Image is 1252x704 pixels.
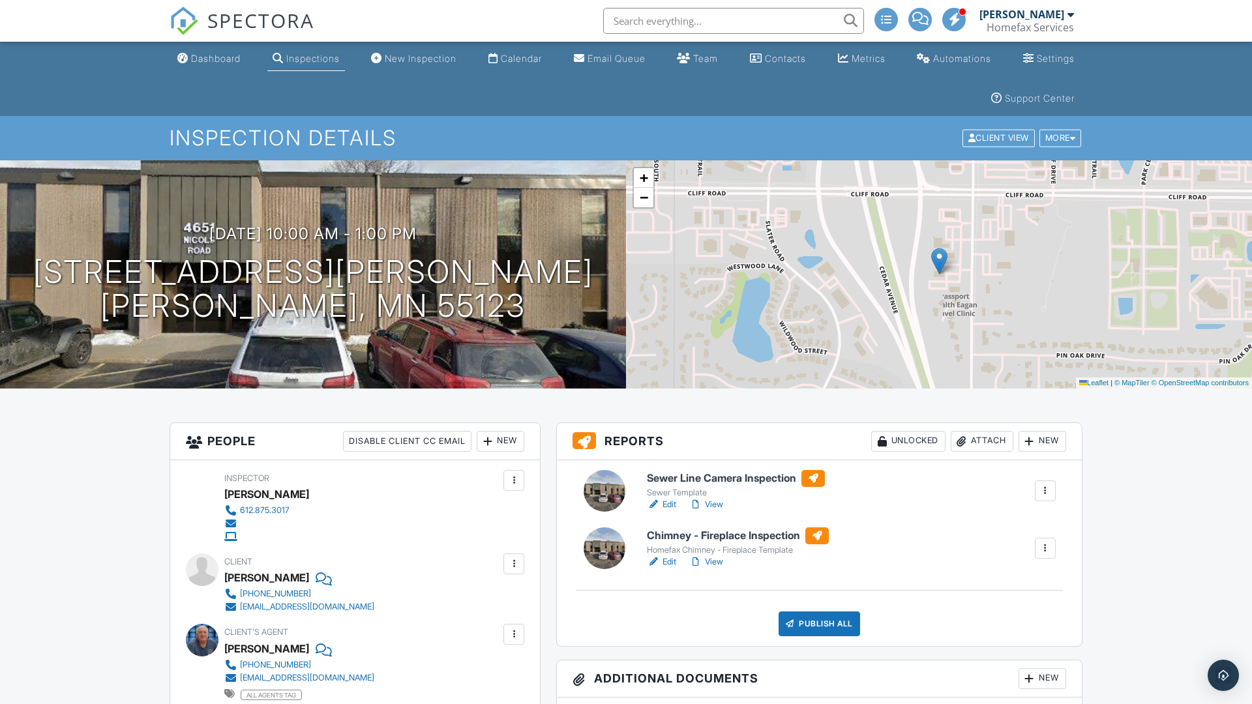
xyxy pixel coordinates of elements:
[385,53,456,64] div: New Inspection
[1152,379,1249,387] a: © OpenStreetMap contributors
[366,47,462,71] a: New Inspection
[647,555,676,568] a: Edit
[224,671,374,684] a: [EMAIL_ADDRESS][DOMAIN_NAME]
[483,47,547,71] a: Calendar
[224,568,309,587] div: [PERSON_NAME]
[647,470,825,487] h6: Sewer Line Camera Inspection
[603,8,864,34] input: Search everything...
[987,21,1074,34] div: Homefax Services
[647,545,829,555] div: Homefax Chimney - Fireplace Template
[634,168,653,188] a: Zoom in
[693,53,718,64] div: Team
[647,498,676,511] a: Edit
[765,53,806,64] div: Contacts
[224,504,299,517] a: 612.875.3017
[871,431,946,452] div: Unlocked
[647,527,829,544] h6: Chimney - Fireplace Inspection
[224,627,288,637] span: Client's Agent
[240,660,311,670] div: [PHONE_NUMBER]
[33,255,593,324] h1: [STREET_ADDRESS][PERSON_NAME] [PERSON_NAME], MN 55123
[557,423,1082,460] h3: Reports
[170,7,198,35] img: The Best Home Inspection Software - Spectora
[634,188,653,207] a: Zoom out
[240,589,311,599] div: [PHONE_NUMBER]
[207,7,314,34] span: SPECTORA
[224,473,269,483] span: Inspector
[779,611,860,636] div: Publish All
[647,470,825,499] a: Sewer Line Camera Inspection Sewer Template
[191,53,241,64] div: Dashboard
[224,557,252,566] span: Client
[224,600,374,613] a: [EMAIL_ADDRESS][DOMAIN_NAME]
[172,47,246,71] a: Dashboard
[240,602,374,612] div: [EMAIL_ADDRESS][DOMAIN_NAME]
[1005,93,1075,104] div: Support Center
[1114,379,1150,387] a: © MapTiler
[501,53,542,64] div: Calendar
[1079,379,1109,387] a: Leaflet
[170,126,1082,149] h1: Inspection Details
[569,47,651,71] a: Email Queue
[647,488,825,498] div: Sewer Template
[170,423,540,460] h3: People
[689,555,723,568] a: View
[241,690,302,700] span: all agents tag
[833,47,891,71] a: Metrics
[1110,379,1112,387] span: |
[672,47,723,71] a: Team
[1018,47,1080,71] a: Settings
[979,8,1064,21] div: [PERSON_NAME]
[240,673,374,683] div: [EMAIL_ADDRESS][DOMAIN_NAME]
[170,18,314,45] a: SPECTORA
[852,53,886,64] div: Metrics
[640,189,648,205] span: −
[224,587,374,600] a: [PHONE_NUMBER]
[986,87,1080,111] a: Support Center
[931,248,947,274] img: Marker
[951,431,1013,452] div: Attach
[224,639,309,658] a: [PERSON_NAME]
[1039,130,1082,147] div: More
[1019,668,1066,689] div: New
[962,130,1035,147] div: Client View
[267,47,345,71] a: Inspections
[961,132,1038,142] a: Client View
[224,658,374,671] a: [PHONE_NUMBER]
[1037,53,1075,64] div: Settings
[647,527,829,556] a: Chimney - Fireplace Inspection Homefax Chimney - Fireplace Template
[557,660,1082,697] h3: Additional Documents
[1019,431,1066,452] div: New
[745,47,811,71] a: Contacts
[1208,660,1239,691] div: Open Intercom Messenger
[933,53,991,64] div: Automations
[640,169,648,186] span: +
[689,498,723,511] a: View
[477,431,524,452] div: New
[286,53,340,64] div: Inspections
[224,484,309,504] div: [PERSON_NAME]
[588,53,646,64] div: Email Queue
[209,225,417,242] h3: [DATE] 10:00 am - 1:00 pm
[343,431,471,452] div: Disable Client CC Email
[240,505,290,516] div: 612.875.3017
[912,47,996,71] a: Automations (Advanced)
